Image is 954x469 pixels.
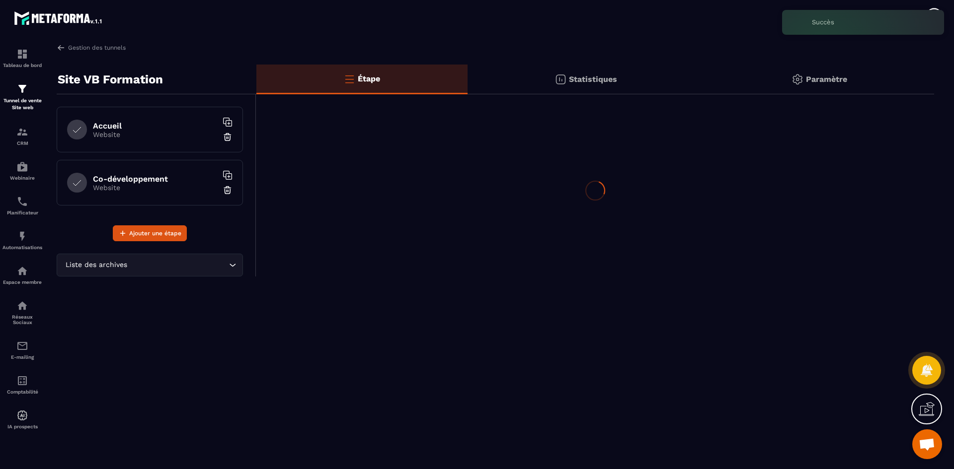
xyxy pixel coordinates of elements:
p: CRM [2,140,42,146]
img: arrow [57,43,66,52]
a: formationformationTunnel de vente Site web [2,75,42,119]
a: automationsautomationsAutomatisations [2,223,42,258]
div: Ouvrir le chat [912,429,942,459]
button: Ajouter une étape [113,225,187,241]
a: schedulerschedulerPlanificateur [2,188,42,223]
p: IA prospects [2,424,42,429]
p: Étape [358,74,380,83]
p: Website [93,184,217,192]
p: Tunnel de vente Site web [2,97,42,111]
img: scheduler [16,196,28,207]
p: Paramètre [806,74,847,84]
img: automations [16,230,28,242]
img: automations [16,161,28,173]
p: Comptabilité [2,389,42,395]
p: Planificateur [2,210,42,215]
a: Gestion des tunnels [57,43,126,52]
p: Tableau de bord [2,63,42,68]
img: accountant [16,375,28,387]
p: Automatisations [2,245,42,250]
h6: Accueil [93,121,217,131]
a: automationsautomationsWebinaire [2,153,42,188]
a: accountantaccountantComptabilité [2,367,42,402]
span: Liste des archives [63,260,129,270]
img: automations [16,409,28,421]
img: email [16,340,28,352]
p: Réseaux Sociaux [2,314,42,325]
h6: Co-développement [93,174,217,184]
div: Search for option [57,254,243,276]
img: bars-o.4a397970.svg [343,73,355,85]
img: logo [14,9,103,27]
p: E-mailing [2,354,42,360]
p: Website [93,131,217,138]
img: formation [16,126,28,138]
a: formationformationTableau de bord [2,41,42,75]
img: trash [223,132,233,142]
p: Site VB Formation [58,69,163,89]
a: social-networksocial-networkRéseaux Sociaux [2,292,42,333]
a: emailemailE-mailing [2,333,42,367]
img: formation [16,83,28,95]
img: stats.20deebd0.svg [555,73,566,85]
img: setting-gr.5f69749f.svg [792,73,803,85]
p: Statistiques [569,74,617,84]
input: Search for option [129,260,227,270]
a: automationsautomationsEspace membre [2,258,42,292]
p: Webinaire [2,175,42,181]
img: formation [16,48,28,60]
a: formationformationCRM [2,119,42,153]
span: Ajouter une étape [129,228,181,238]
img: automations [16,265,28,277]
img: trash [223,185,233,195]
img: social-network [16,300,28,312]
p: Espace membre [2,279,42,285]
